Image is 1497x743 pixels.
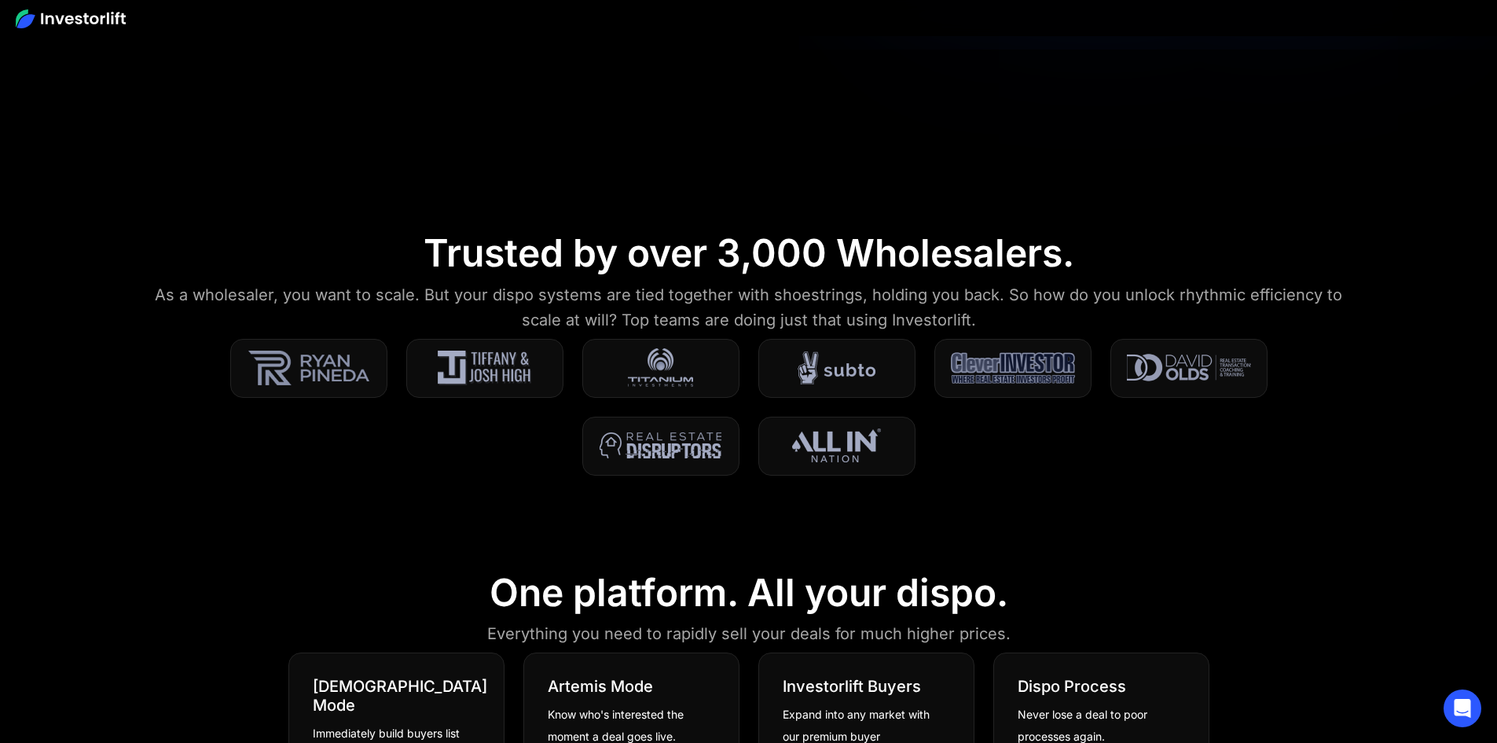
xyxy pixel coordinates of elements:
div: Trusted by over 3,000 Wholesalers. [424,230,1074,276]
div: [DEMOGRAPHIC_DATA] Mode [313,677,487,715]
div: Investorlift Buyers [783,677,921,696]
div: Open Intercom Messenger [1444,690,1481,727]
div: Artemis Mode [548,677,653,696]
div: One platform. All your dispo. [490,570,1008,616]
div: Dispo Process [1018,677,1126,696]
div: Everything you need to rapidly sell your deals for much higher prices. [487,621,1011,646]
div: As a wholesaler, you want to scale. But your dispo systems are tied together with shoestrings, ho... [150,282,1348,333]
